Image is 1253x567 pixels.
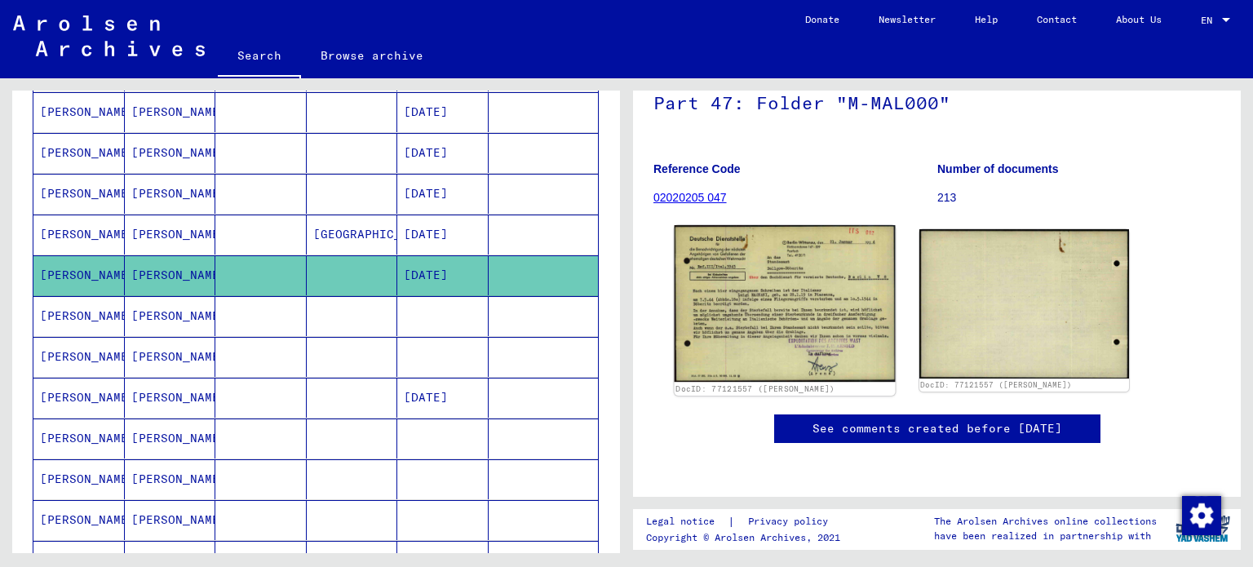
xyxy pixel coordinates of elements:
[301,36,443,75] a: Browse archive
[33,419,125,458] mat-cell: [PERSON_NAME]
[653,191,727,204] a: 02020205 047
[125,215,216,255] mat-cell: [PERSON_NAME]
[937,189,1220,206] p: 213
[125,378,216,418] mat-cell: [PERSON_NAME]
[920,380,1072,389] a: DocID: 77121557 ([PERSON_NAME])
[33,174,125,214] mat-cell: [PERSON_NAME]
[397,378,489,418] mat-cell: [DATE]
[125,459,216,499] mat-cell: [PERSON_NAME]
[125,419,216,458] mat-cell: [PERSON_NAME]
[675,225,895,382] img: 001.jpg
[397,92,489,132] mat-cell: [DATE]
[125,500,216,540] mat-cell: [PERSON_NAME]
[125,174,216,214] mat-cell: [PERSON_NAME]
[33,92,125,132] mat-cell: [PERSON_NAME]
[218,36,301,78] a: Search
[934,529,1157,543] p: have been realized in partnership with
[646,513,728,530] a: Legal notice
[125,296,216,336] mat-cell: [PERSON_NAME]
[1172,508,1233,549] img: yv_logo.png
[812,420,1062,437] a: See comments created before [DATE]
[397,215,489,255] mat-cell: [DATE]
[653,162,741,175] b: Reference Code
[397,255,489,295] mat-cell: [DATE]
[646,513,848,530] div: |
[735,513,848,530] a: Privacy policy
[33,378,125,418] mat-cell: [PERSON_NAME]
[33,337,125,377] mat-cell: [PERSON_NAME]
[125,255,216,295] mat-cell: [PERSON_NAME]
[1182,496,1221,535] img: Change consent
[125,337,216,377] mat-cell: [PERSON_NAME]
[934,514,1157,529] p: The Arolsen Archives online collections
[307,215,398,255] mat-cell: [GEOGRAPHIC_DATA]
[33,500,125,540] mat-cell: [PERSON_NAME]
[33,255,125,295] mat-cell: [PERSON_NAME]
[937,162,1059,175] b: Number of documents
[13,16,205,56] img: Arolsen_neg.svg
[1201,15,1219,26] span: EN
[125,92,216,132] mat-cell: [PERSON_NAME]
[33,296,125,336] mat-cell: [PERSON_NAME]
[397,133,489,173] mat-cell: [DATE]
[33,215,125,255] mat-cell: [PERSON_NAME]
[675,384,835,394] a: DocID: 77121557 ([PERSON_NAME])
[33,133,125,173] mat-cell: [PERSON_NAME]
[1181,495,1220,534] div: Change consent
[646,530,848,545] p: Copyright © Arolsen Archives, 2021
[919,229,1130,379] img: 002.jpg
[125,133,216,173] mat-cell: [PERSON_NAME]
[397,174,489,214] mat-cell: [DATE]
[33,459,125,499] mat-cell: [PERSON_NAME]
[653,65,1220,137] h1: Part 47: Folder "M-MAL000"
